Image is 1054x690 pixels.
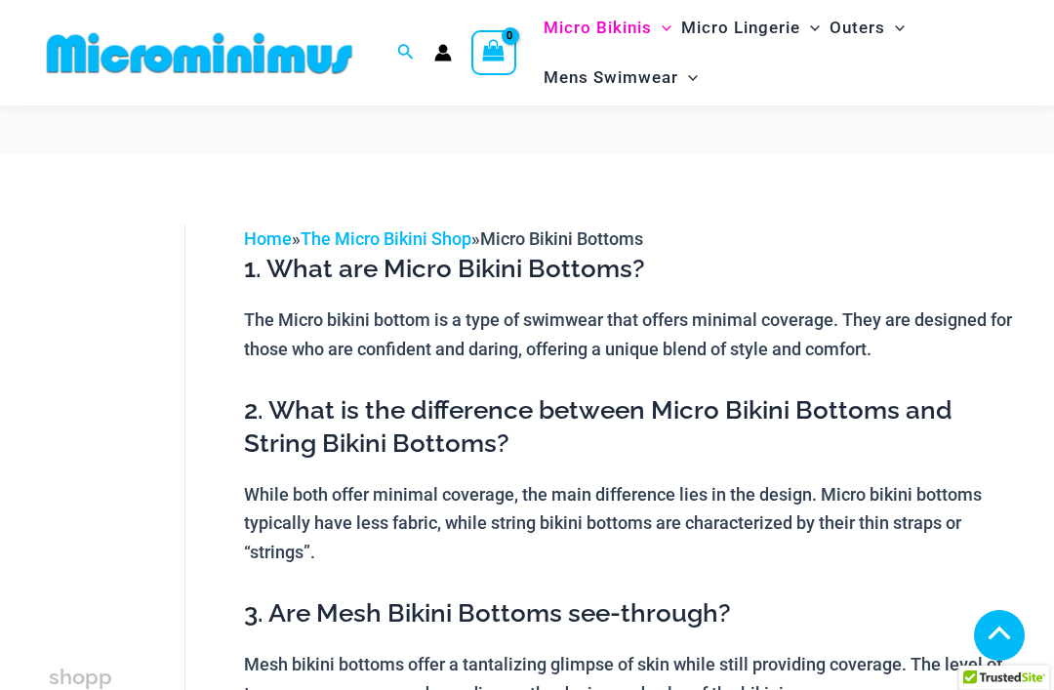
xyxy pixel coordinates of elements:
[397,41,415,65] a: Search icon link
[885,3,905,53] span: Menu Toggle
[244,394,1014,461] h3: 2. What is the difference between Micro Bikini Bottoms and String Bikini Bottoms?
[471,30,516,75] a: View Shopping Cart, empty
[539,3,676,53] a: Micro BikinisMenu ToggleMenu Toggle
[678,53,698,102] span: Menu Toggle
[830,3,885,53] span: Outers
[681,3,800,53] span: Micro Lingerie
[800,3,820,53] span: Menu Toggle
[544,3,652,53] span: Micro Bikinis
[39,31,360,75] img: MM SHOP LOGO FLAT
[244,480,1014,567] p: While both offer minimal coverage, the main difference lies in the design. Micro bikini bottoms t...
[676,3,825,53] a: Micro LingerieMenu ToggleMenu Toggle
[49,209,224,599] iframe: TrustedSite Certified
[434,44,452,61] a: Account icon link
[539,53,703,102] a: Mens SwimwearMenu ToggleMenu Toggle
[480,228,643,249] span: Micro Bikini Bottoms
[652,3,671,53] span: Menu Toggle
[301,228,471,249] a: The Micro Bikini Shop
[244,597,1014,630] h3: 3. Are Mesh Bikini Bottoms see-through?
[825,3,910,53] a: OutersMenu ToggleMenu Toggle
[244,228,292,249] a: Home
[544,53,678,102] span: Mens Swimwear
[244,253,1014,286] h3: 1. What are Micro Bikini Bottoms?
[244,305,1014,363] p: The Micro bikini bottom is a type of swimwear that offers minimal coverage. They are designed for...
[244,228,643,249] span: » »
